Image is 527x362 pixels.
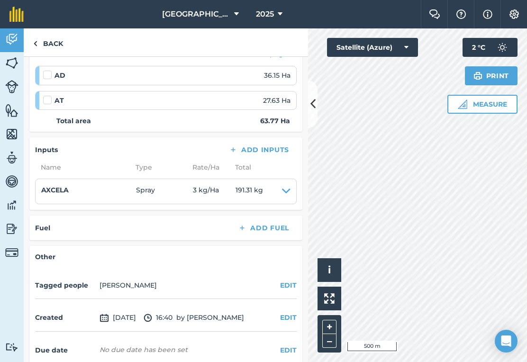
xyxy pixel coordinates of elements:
[35,145,58,155] h4: Inputs
[455,9,467,19] img: A question mark icon
[322,320,336,334] button: +
[322,334,336,348] button: –
[280,280,297,290] button: EDIT
[55,95,64,106] strong: AT
[5,174,18,189] img: svg+xml;base64,PD94bWwgdmVyc2lvbj0iMS4wIiBlbmNvZGluZz0idXRmLTgiPz4KPCEtLSBHZW5lcmF0b3I6IEFkb2JlIE...
[193,185,236,198] span: 3 kg / Ha
[324,293,335,304] img: Four arrows, one pointing top left, one top right, one bottom right and the last bottom left
[100,280,157,290] li: [PERSON_NAME]
[473,70,482,81] img: svg+xml;base64,PHN2ZyB4bWxucz0iaHR0cDovL3d3dy53My5vcmcvMjAwMC9zdmciIHdpZHRoPSIxOSIgaGVpZ2h0PSIyNC...
[5,222,18,236] img: svg+xml;base64,PD94bWwgdmVyc2lvbj0iMS4wIiBlbmNvZGluZz0idXRmLTgiPz4KPCEtLSBHZW5lcmF0b3I6IEFkb2JlIE...
[236,185,263,198] span: 191.31 kg
[5,246,18,259] img: svg+xml;base64,PD94bWwgdmVyc2lvbj0iMS4wIiBlbmNvZGluZz0idXRmLTgiPz4KPCEtLSBHZW5lcmF0b3I6IEFkb2JlIE...
[230,221,297,235] button: Add Fuel
[447,95,518,114] button: Measure
[327,38,418,57] button: Satellite (Azure)
[495,330,518,353] div: Open Intercom Messenger
[41,185,291,198] summary: AXCELASpray3 kg/Ha191.31 kg
[35,280,96,290] h4: Tagged people
[5,103,18,118] img: svg+xml;base64,PHN2ZyB4bWxucz0iaHR0cDovL3d3dy53My5vcmcvMjAwMC9zdmciIHdpZHRoPSI1NiIgaGVpZ2h0PSI2MC...
[256,9,274,20] span: 2025
[328,264,331,276] span: i
[35,223,50,233] h4: Fuel
[263,95,291,106] span: 27.63 Ha
[35,252,297,262] h4: Other
[55,70,65,81] strong: AD
[318,258,341,282] button: i
[24,28,73,56] a: Back
[100,312,136,324] span: [DATE]
[5,127,18,141] img: svg+xml;base64,PHN2ZyB4bWxucz0iaHR0cDovL3d3dy53My5vcmcvMjAwMC9zdmciIHdpZHRoPSI1NiIgaGVpZ2h0PSI2MC...
[35,312,96,323] h4: Created
[493,38,512,57] img: svg+xml;base64,PD94bWwgdmVyc2lvbj0iMS4wIiBlbmNvZGluZz0idXRmLTgiPz4KPCEtLSBHZW5lcmF0b3I6IEFkb2JlIE...
[144,312,173,324] span: 16:40
[5,198,18,212] img: svg+xml;base64,PD94bWwgdmVyc2lvbj0iMS4wIiBlbmNvZGluZz0idXRmLTgiPz4KPCEtLSBHZW5lcmF0b3I6IEFkb2JlIE...
[5,56,18,70] img: svg+xml;base64,PHN2ZyB4bWxucz0iaHR0cDovL3d3dy53My5vcmcvMjAwMC9zdmciIHdpZHRoPSI1NiIgaGVpZ2h0PSI2MC...
[280,312,297,323] button: EDIT
[5,343,18,352] img: svg+xml;base64,PD94bWwgdmVyc2lvbj0iMS4wIiBlbmNvZGluZz0idXRmLTgiPz4KPCEtLSBHZW5lcmF0b3I6IEFkb2JlIE...
[100,312,109,324] img: svg+xml;base64,PD94bWwgdmVyc2lvbj0iMS4wIiBlbmNvZGluZz0idXRmLTgiPz4KPCEtLSBHZW5lcmF0b3I6IEFkb2JlIE...
[429,9,440,19] img: Two speech bubbles overlapping with the left bubble in the forefront
[472,38,485,57] span: 2 ° C
[56,116,91,126] strong: Total area
[229,162,251,172] span: Total
[260,116,290,126] strong: 63.77 Ha
[9,7,24,22] img: fieldmargin Logo
[35,305,297,332] div: by [PERSON_NAME]
[33,38,37,49] img: svg+xml;base64,PHN2ZyB4bWxucz0iaHR0cDovL3d3dy53My5vcmcvMjAwMC9zdmciIHdpZHRoPSI5IiBoZWlnaHQ9IjI0Ii...
[458,100,467,109] img: Ruler icon
[221,143,297,156] button: Add Inputs
[187,162,229,172] span: Rate/ Ha
[100,345,188,354] div: No due date has been set
[162,9,230,20] span: [GEOGRAPHIC_DATA]
[465,66,518,85] button: Print
[483,9,492,20] img: svg+xml;base64,PHN2ZyB4bWxucz0iaHR0cDovL3d3dy53My5vcmcvMjAwMC9zdmciIHdpZHRoPSIxNyIgaGVpZ2h0PSIxNy...
[5,151,18,165] img: svg+xml;base64,PD94bWwgdmVyc2lvbj0iMS4wIiBlbmNvZGluZz0idXRmLTgiPz4KPCEtLSBHZW5lcmF0b3I6IEFkb2JlIE...
[144,312,152,324] img: svg+xml;base64,PD94bWwgdmVyc2lvbj0iMS4wIiBlbmNvZGluZz0idXRmLTgiPz4KPCEtLSBHZW5lcmF0b3I6IEFkb2JlIE...
[5,80,18,93] img: svg+xml;base64,PD94bWwgdmVyc2lvbj0iMS4wIiBlbmNvZGluZz0idXRmLTgiPz4KPCEtLSBHZW5lcmF0b3I6IEFkb2JlIE...
[280,345,297,355] button: EDIT
[41,185,136,195] h4: AXCELA
[5,32,18,46] img: svg+xml;base64,PD94bWwgdmVyc2lvbj0iMS4wIiBlbmNvZGluZz0idXRmLTgiPz4KPCEtLSBHZW5lcmF0b3I6IEFkb2JlIE...
[35,345,96,355] h4: Due date
[130,162,187,172] span: Type
[35,162,130,172] span: Name
[136,185,193,198] span: Spray
[463,38,518,57] button: 2 °C
[264,70,291,81] span: 36.15 Ha
[509,9,520,19] img: A cog icon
